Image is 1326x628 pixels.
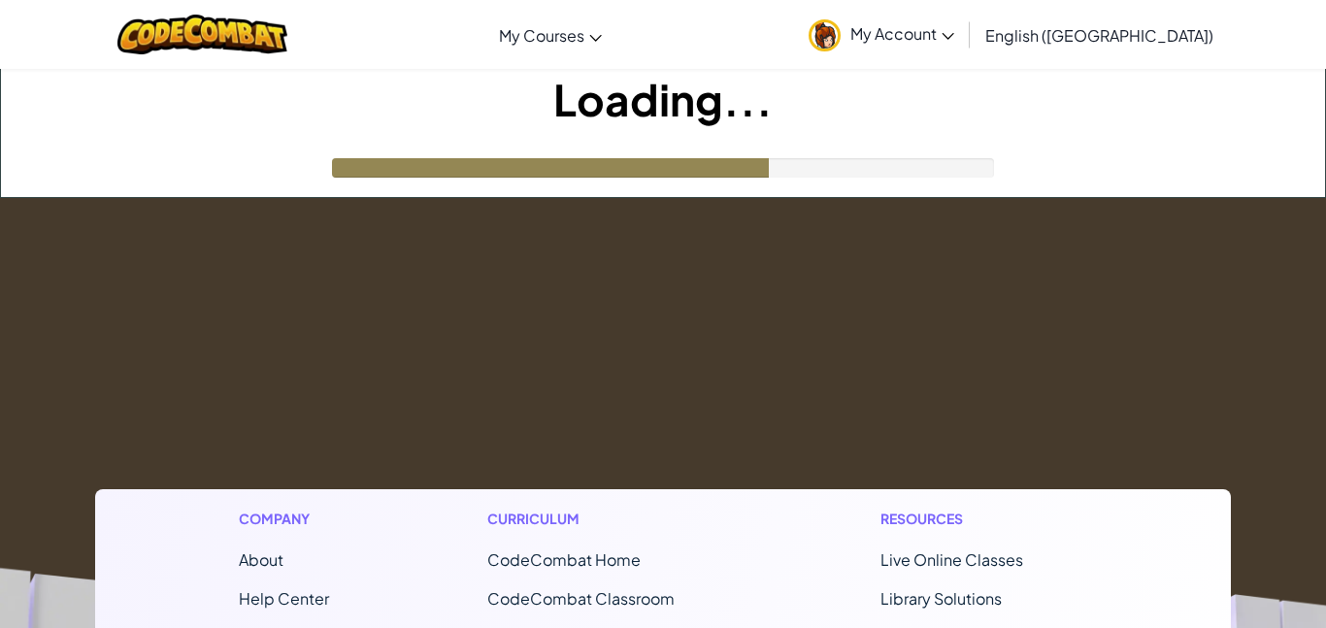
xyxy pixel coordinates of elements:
h1: Curriculum [487,509,722,529]
a: Live Online Classes [880,549,1023,570]
a: Help Center [239,588,329,609]
h1: Loading... [1,69,1325,129]
h1: Resources [880,509,1087,529]
a: My Account [799,4,964,65]
a: Library Solutions [880,588,1002,609]
span: My Account [850,23,954,44]
img: CodeCombat logo [117,15,287,54]
span: CodeCombat Home [487,549,641,570]
a: My Courses [489,9,612,61]
span: My Courses [499,25,584,46]
span: English ([GEOGRAPHIC_DATA]) [985,25,1213,46]
a: About [239,549,283,570]
img: avatar [809,19,841,51]
a: CodeCombat Classroom [487,588,675,609]
h1: Company [239,509,329,529]
a: English ([GEOGRAPHIC_DATA]) [976,9,1223,61]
